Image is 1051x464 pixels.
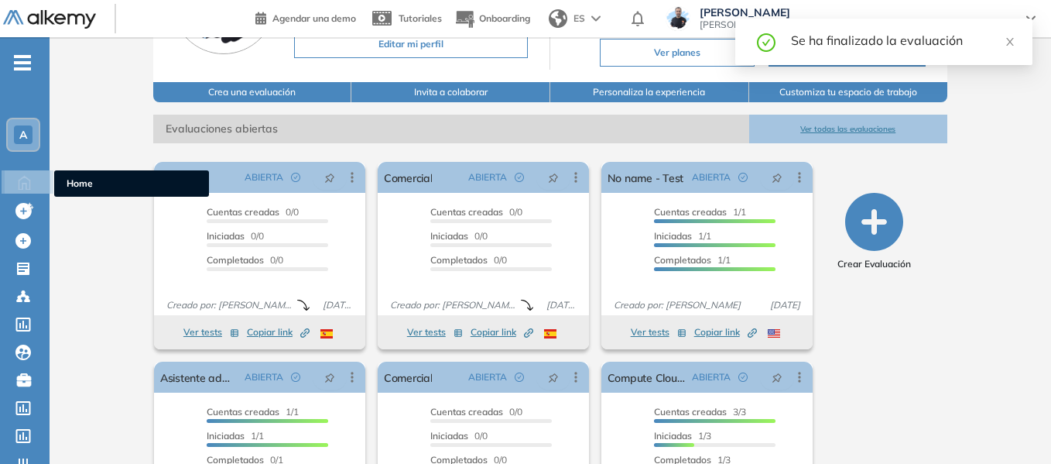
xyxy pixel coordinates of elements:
[791,31,1014,50] div: Se ha finalizado la evaluación
[468,370,507,384] span: ABIERTA
[631,323,686,342] button: Ver tests
[255,8,356,26] a: Agendar una demo
[247,325,310,339] span: Copiar link
[272,12,356,24] span: Agendar una demo
[749,82,948,102] button: Customiza tu espacio de trabajo
[749,115,948,143] button: Ver todas las evaluaciones
[768,329,780,339] img: USA
[430,230,468,242] span: Iniciadas
[207,230,264,242] span: 0/0
[974,390,1051,464] iframe: Chat Widget
[430,254,488,266] span: Completados
[772,371,782,383] span: pushpin
[536,165,570,190] button: pushpin
[515,373,524,382] span: check-circle
[19,129,27,141] span: A
[207,406,299,418] span: 1/1
[454,2,530,36] button: Onboarding
[313,365,347,390] button: pushpin
[245,370,283,384] span: ABIERTA
[351,82,550,102] button: Invita a colaborar
[207,230,245,242] span: Iniciadas
[760,165,794,190] button: pushpin
[430,206,503,218] span: Cuentas creadas
[600,39,755,67] button: Ver planes
[654,430,711,442] span: 1/3
[245,170,283,184] span: ABIERTA
[471,325,533,339] span: Copiar link
[544,329,556,339] img: ESP
[654,430,692,442] span: Iniciadas
[471,323,533,342] button: Copiar link
[430,206,522,218] span: 0/0
[772,171,782,184] span: pushpin
[430,430,488,442] span: 0/0
[654,254,731,266] span: 1/1
[573,12,585,26] span: ES
[479,12,530,24] span: Onboarding
[608,298,747,312] span: Creado por: [PERSON_NAME]
[384,362,433,393] a: Comercial
[550,82,749,102] button: Personaliza la experiencia
[548,171,559,184] span: pushpin
[536,365,570,390] button: pushpin
[430,254,507,266] span: 0/0
[654,254,711,266] span: Completados
[549,9,567,28] img: world
[384,162,433,193] a: Comercial
[320,329,333,339] img: ESP
[757,31,775,52] span: check-circle
[700,6,1011,19] span: [PERSON_NAME]
[183,323,239,342] button: Ver tests
[153,115,749,143] span: Evaluaciones abiertas
[324,171,335,184] span: pushpin
[694,323,757,342] button: Copiar link
[207,206,299,218] span: 0/0
[694,325,757,339] span: Copiar link
[468,170,507,184] span: ABIERTA
[515,173,524,182] span: check-circle
[207,430,264,442] span: 1/1
[247,323,310,342] button: Copiar link
[738,373,748,382] span: check-circle
[1005,36,1015,47] span: close
[654,406,746,418] span: 3/3
[153,82,352,102] button: Crea una evaluación
[700,19,1011,31] span: [PERSON_NAME][EMAIL_ADDRESS][PERSON_NAME][DOMAIN_NAME]
[313,165,347,190] button: pushpin
[548,371,559,383] span: pushpin
[384,298,521,312] span: Creado por: [PERSON_NAME]
[160,362,238,393] a: Asistente administrativo
[430,430,468,442] span: Iniciadas
[207,254,264,266] span: Completados
[14,61,31,64] i: -
[654,230,711,242] span: 1/1
[317,298,358,312] span: [DATE]
[67,177,197,191] span: Home
[160,162,209,193] a: Comercial
[692,370,731,384] span: ABIERTA
[654,406,727,418] span: Cuentas creadas
[430,230,488,242] span: 0/0
[291,173,300,182] span: check-circle
[654,206,727,218] span: Cuentas creadas
[291,373,300,382] span: check-circle
[540,298,582,312] span: [DATE]
[324,371,335,383] span: pushpin
[974,390,1051,464] div: Widget de chat
[430,406,503,418] span: Cuentas creadas
[407,323,463,342] button: Ver tests
[608,362,686,393] a: Compute Cloud Services - Test Farid
[591,15,601,22] img: arrow
[654,206,746,218] span: 1/1
[608,162,683,193] a: No name - Test
[294,30,529,58] button: Editar mi perfil
[738,173,748,182] span: check-circle
[654,230,692,242] span: Iniciadas
[207,254,283,266] span: 0/0
[837,193,911,271] button: Crear Evaluación
[160,298,297,312] span: Creado por: [PERSON_NAME]
[207,430,245,442] span: Iniciadas
[764,298,806,312] span: [DATE]
[692,170,731,184] span: ABIERTA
